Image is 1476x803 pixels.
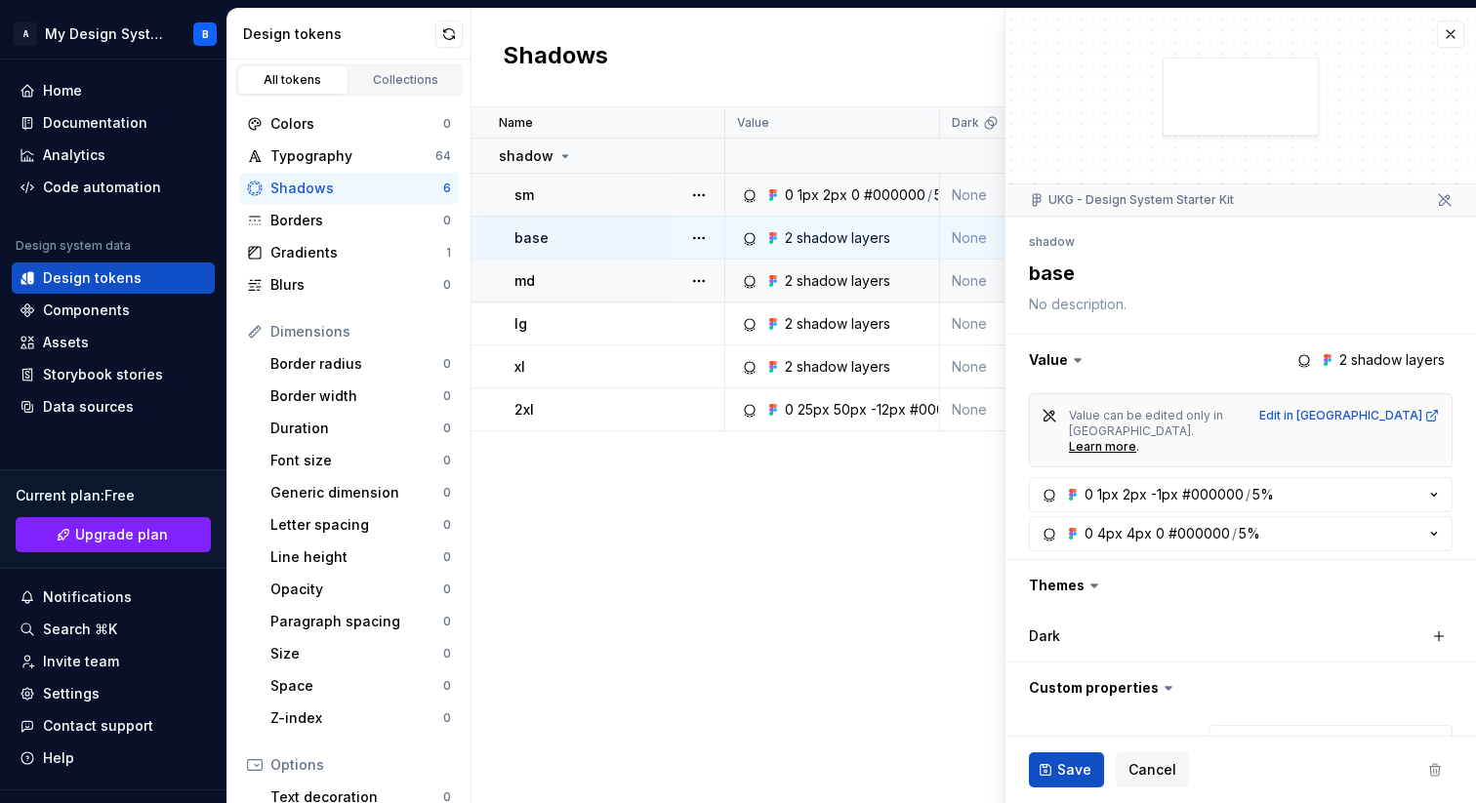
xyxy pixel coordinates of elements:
div: Borders [270,211,443,230]
div: Dimensions [270,322,451,341]
a: Z-index0 [263,703,459,734]
div: #000000 [1182,485,1244,504]
label: Token set [1029,733,1097,752]
div: 1px [798,185,819,205]
button: Save [1029,752,1104,787]
p: base [514,228,549,248]
a: Generic dimension0 [263,477,459,508]
div: #000000 [864,185,925,205]
div: Edit in [GEOGRAPHIC_DATA] [1259,408,1440,423]
div: Documentation [43,113,147,133]
div: Design system data [16,238,131,254]
div: -1px [1151,485,1178,504]
div: 0 [443,421,451,436]
div: #000000 [1168,524,1230,543]
p: md [514,271,535,291]
div: 2 shadow layers [785,271,890,291]
div: Current plan : Free [16,486,211,505]
button: Cancel [1116,752,1189,787]
div: Invite team [43,652,119,671]
div: B [202,26,209,42]
div: 2 shadow layers [785,314,890,334]
div: 0 [443,646,451,662]
a: Size0 [263,638,459,669]
div: Notifications [43,587,132,607]
p: Name [499,115,533,131]
div: 0 [851,185,860,205]
a: Font size0 [263,445,459,476]
div: 4px [1097,524,1123,543]
div: Home [43,81,82,100]
div: 1px [1097,485,1119,504]
li: shadow [1029,234,1075,249]
div: Generic dimension [270,483,443,502]
div: Border radius [270,354,443,374]
div: A [14,22,37,46]
a: Paragraph spacing0 [263,606,459,637]
a: Border radius0 [263,348,459,380]
a: Space0 [263,670,459,702]
div: Space [270,676,443,696]
h2: Shadows [503,40,608,75]
div: / [1232,524,1237,543]
span: . [1136,439,1139,454]
span: Upgrade plan [75,525,168,544]
div: 2px [823,185,847,205]
div: My Design System [45,24,170,44]
div: Storybook stories [43,365,163,384]
td: None [940,345,1155,388]
div: 1 [446,245,451,261]
a: Shadows6 [239,173,459,204]
div: 0 [443,356,451,372]
div: #000000 [910,400,971,420]
div: Border width [270,386,443,406]
div: Design tokens [43,268,142,288]
div: Gradients [270,243,446,262]
button: 01px2px-1px#000000/5% [1029,477,1453,512]
p: shadow [499,146,553,166]
div: Font size [270,451,443,470]
div: 0 [443,277,451,293]
div: Components [43,301,130,320]
div: 0 [443,614,451,629]
a: Colors0 [239,108,459,140]
div: Opacity [270,580,443,599]
a: Line height0 [263,542,459,573]
button: Notifications [12,582,215,613]
a: Learn more [1069,439,1136,455]
div: 0 [785,185,794,205]
p: Dark [952,115,979,131]
div: Colors [270,114,443,134]
div: Search ⌘K [43,620,117,639]
div: 0 [443,549,451,565]
div: 0 [443,213,451,228]
div: Duration [270,419,443,438]
button: Help [12,743,215,774]
a: Upgrade plan [16,517,211,552]
div: 4px [1127,524,1152,543]
div: Options [270,755,451,775]
div: / [1246,485,1250,504]
div: 0 [1085,524,1093,543]
div: 0 [1156,524,1165,543]
button: Search ⌘K [12,614,215,645]
td: None [940,302,1155,345]
div: 5% [934,185,956,205]
div: 50px [834,400,867,420]
div: 0 [443,453,451,468]
div: 0 [443,710,451,726]
div: Paragraph spacing [270,612,443,631]
a: Code automation [12,172,215,203]
div: 0 [785,400,794,420]
div: 2px [1123,485,1147,504]
td: None [940,388,1155,431]
td: None [940,217,1155,260]
div: Data sources [43,397,134,417]
p: lg [514,314,527,334]
a: Duration0 [263,413,459,444]
div: Typography [270,146,435,166]
a: Borders0 [239,205,459,236]
div: 0 [443,116,451,132]
a: UKG - Design System Starter Kit [1048,192,1234,208]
